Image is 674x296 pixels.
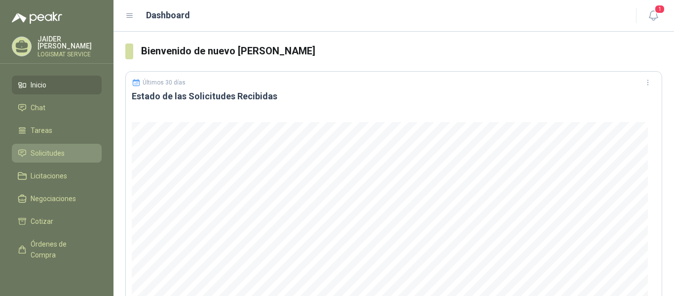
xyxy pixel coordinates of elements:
span: 1 [654,4,665,14]
p: LOGISMAT SERVICE [37,51,102,57]
a: Remisiones [12,268,102,287]
span: Órdenes de Compra [31,239,92,260]
a: Cotizar [12,212,102,231]
span: Inicio [31,80,46,90]
a: Chat [12,98,102,117]
span: Licitaciones [31,170,67,181]
p: Últimos 30 días [143,79,186,86]
a: Tareas [12,121,102,140]
h3: Estado de las Solicitudes Recibidas [132,90,656,102]
span: Cotizar [31,216,53,227]
h1: Dashboard [146,8,190,22]
span: Chat [31,102,45,113]
span: Negociaciones [31,193,76,204]
button: 1 [644,7,662,25]
span: Solicitudes [31,148,65,159]
a: Solicitudes [12,144,102,163]
a: Órdenes de Compra [12,235,102,264]
a: Licitaciones [12,167,102,185]
a: Negociaciones [12,189,102,208]
a: Inicio [12,76,102,94]
img: Logo peakr [12,12,62,24]
span: Tareas [31,125,52,136]
h3: Bienvenido de nuevo [PERSON_NAME] [141,43,662,59]
p: JAIDER [PERSON_NAME] [37,36,102,49]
